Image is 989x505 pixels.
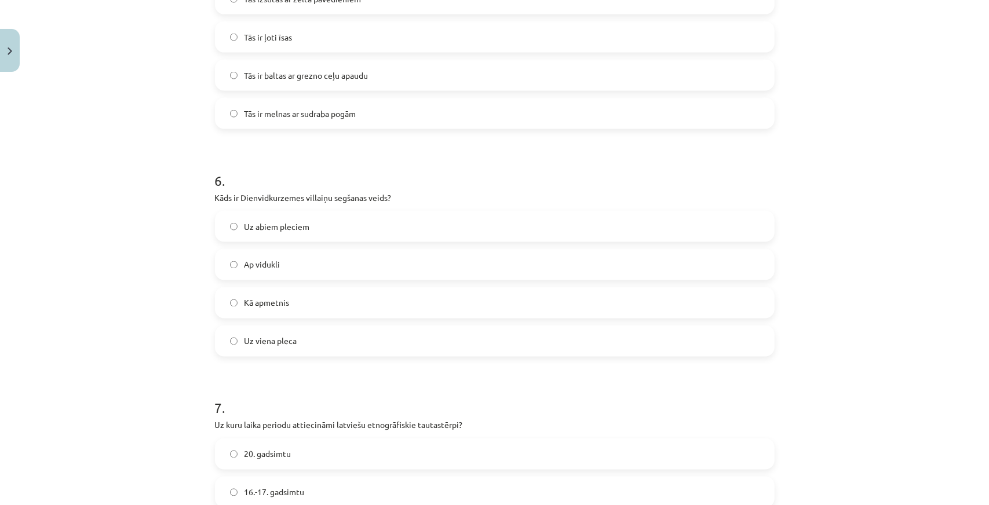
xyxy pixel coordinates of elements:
h1: 7 . [215,380,775,416]
span: Ap vidukli [244,259,280,271]
input: Kā apmetnis [230,299,238,307]
input: Tās ir baltas ar grezno ceļu apaudu [230,72,238,79]
input: Ap vidukli [230,261,238,269]
span: Tās ir ļoti īsas [244,31,293,43]
span: Tās ir melnas ar sudraba pogām [244,108,356,120]
input: Uz abiem pleciem [230,223,238,230]
input: 16.-17. gadsimtu [230,489,238,496]
h1: 6 . [215,152,775,188]
input: Uz viena pleca [230,338,238,345]
span: 20. gadsimtu [244,448,291,460]
img: icon-close-lesson-0947bae3869378f0d4975bcd49f059093ad1ed9edebbc8119c70593378902aed.svg [8,47,12,55]
input: 20. gadsimtu [230,451,238,458]
span: Kā apmetnis [244,297,290,309]
span: Uz abiem pleciem [244,221,310,233]
input: Tās ir ļoti īsas [230,34,238,41]
span: Tās ir baltas ar grezno ceļu apaudu [244,69,368,82]
span: Uz viena pleca [244,335,297,347]
p: Uz kuru laika periodu attiecināmi latviešu etnogrāfiskie tautastērpi? [215,419,775,431]
p: Kāds ir Dienvidkurzemes villaiņu segšanas veids? [215,192,775,204]
input: Tās ir melnas ar sudraba pogām [230,110,238,118]
span: 16.-17. gadsimtu [244,486,305,499]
